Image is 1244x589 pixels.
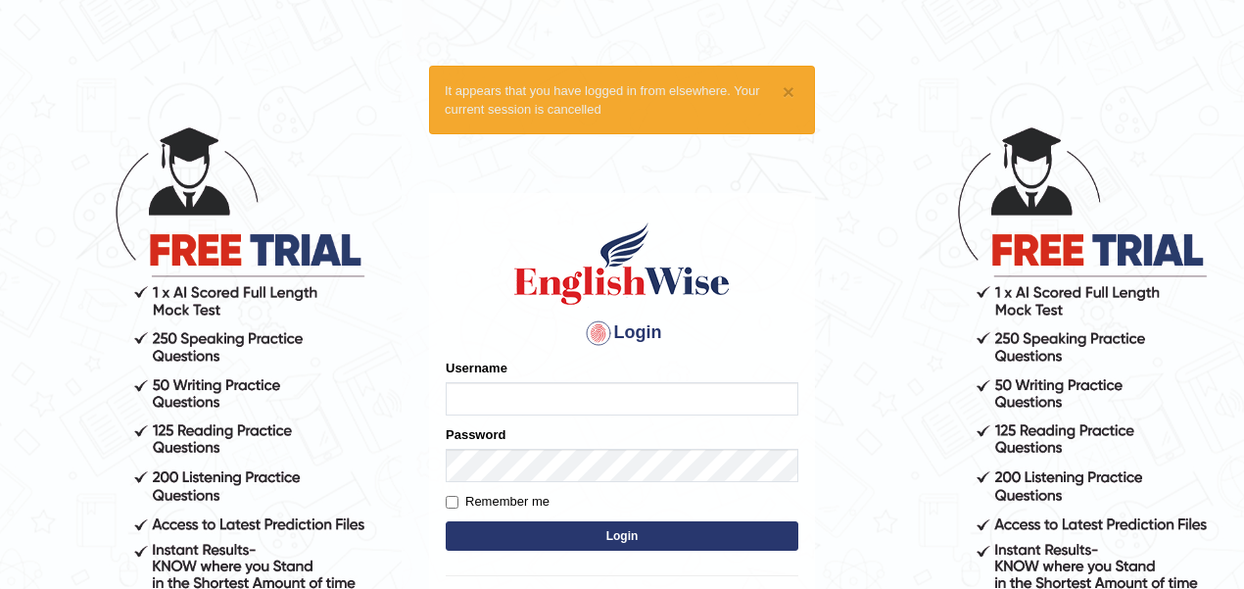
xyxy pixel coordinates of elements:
[446,359,507,377] label: Username
[429,66,815,134] div: It appears that you have logged in from elsewhere. Your current session is cancelled
[446,496,458,509] input: Remember me
[446,521,798,551] button: Login
[446,318,798,349] h4: Login
[783,81,794,102] button: ×
[446,492,550,512] label: Remember me
[446,425,505,444] label: Password
[510,220,734,308] img: Logo of English Wise sign in for intelligent practice with AI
